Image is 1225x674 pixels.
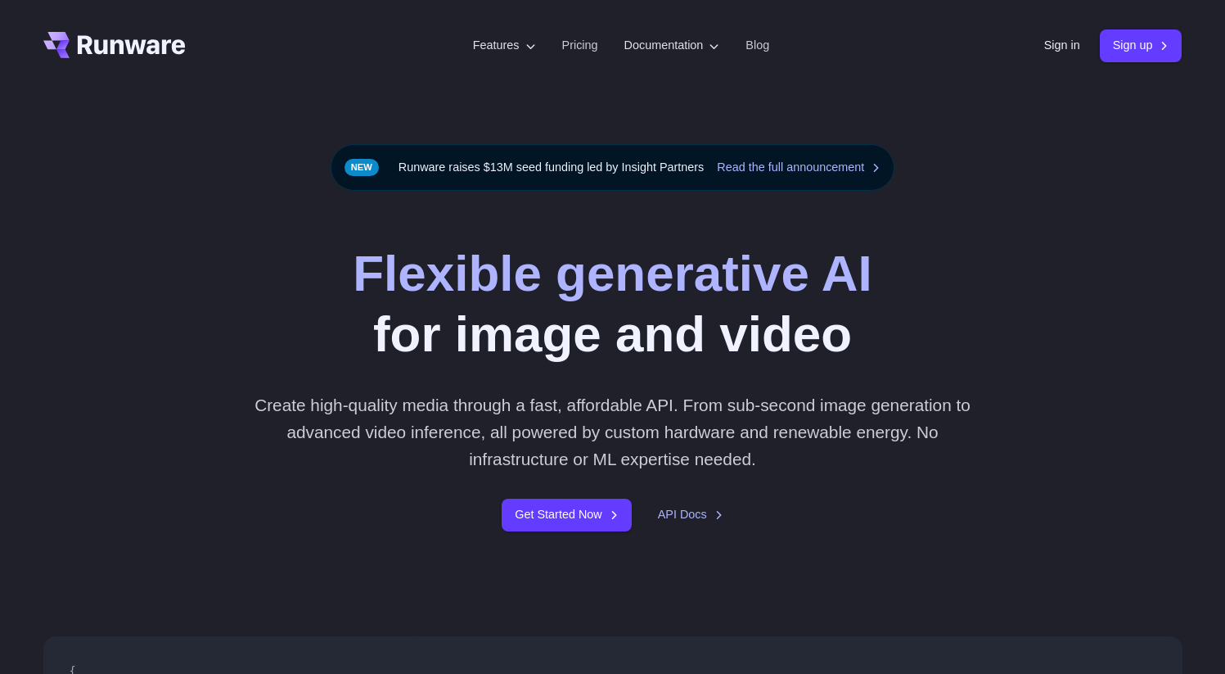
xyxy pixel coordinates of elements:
p: Create high-quality media through a fast, affordable API. From sub-second image generation to adv... [248,391,977,473]
a: Blog [745,36,769,55]
label: Documentation [624,36,720,55]
h1: for image and video [353,243,872,365]
strong: Flexible generative AI [353,245,872,301]
a: Sign up [1100,29,1182,61]
a: API Docs [658,505,723,524]
a: Go to / [43,32,186,58]
a: Get Started Now [502,499,631,531]
a: Sign in [1044,36,1080,55]
a: Read the full announcement [717,158,880,177]
label: Features [473,36,536,55]
div: Runware raises $13M seed funding led by Insight Partners [331,144,895,191]
a: Pricing [562,36,598,55]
